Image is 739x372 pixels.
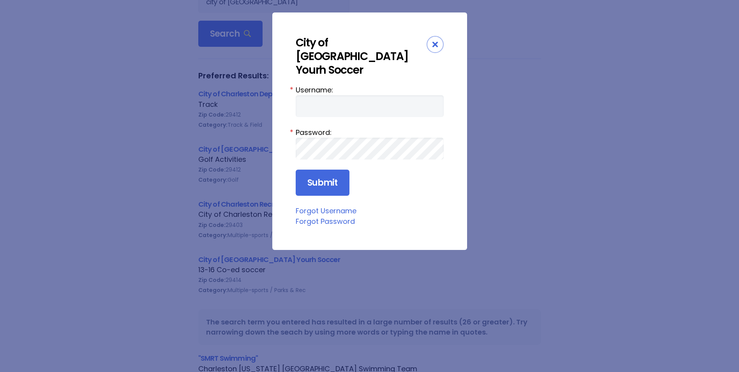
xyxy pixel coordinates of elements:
[296,170,349,196] input: Submit
[296,85,444,95] label: Username:
[427,36,444,53] div: Close
[296,36,427,77] div: City of [GEOGRAPHIC_DATA] Yourh Soccer
[296,127,444,138] label: Password:
[296,216,355,226] a: Forgot Password
[296,206,356,216] a: Forgot Username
